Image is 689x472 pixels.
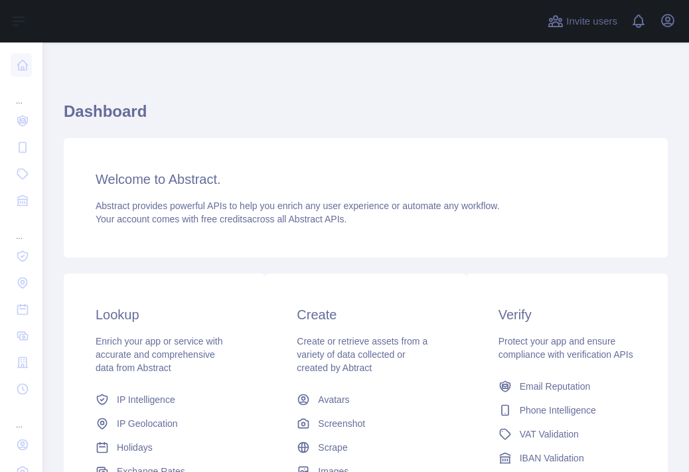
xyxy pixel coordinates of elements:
[520,404,596,417] span: Phone Intelligence
[297,336,427,373] span: Create or retrieve assets from a variety of data collected or created by Abtract
[520,380,591,393] span: Email Reputation
[291,388,439,412] a: Avatars
[566,14,617,29] span: Invite users
[201,214,247,224] span: free credits
[96,214,346,224] span: Your account comes with across all Abstract APIs.
[318,393,349,406] span: Avatars
[498,336,633,360] span: Protect your app and ensure compliance with verification APIs
[545,11,620,32] button: Invite users
[520,428,579,441] span: VAT Validation
[297,305,434,324] h3: Create
[318,417,365,430] span: Screenshot
[291,435,439,459] a: Scrape
[11,80,32,106] div: ...
[11,215,32,242] div: ...
[318,441,347,454] span: Scrape
[520,451,584,465] span: IBAN Validation
[117,417,178,430] span: IP Geolocation
[117,441,153,454] span: Holidays
[493,374,641,398] a: Email Reputation
[493,446,641,470] a: IBAN Validation
[96,305,233,324] h3: Lookup
[90,388,238,412] a: IP Intelligence
[90,412,238,435] a: IP Geolocation
[11,404,32,430] div: ...
[493,398,641,422] a: Phone Intelligence
[291,412,439,435] a: Screenshot
[96,200,500,211] span: Abstract provides powerful APIs to help you enrich any user experience or automate any workflow.
[96,336,222,373] span: Enrich your app or service with accurate and comprehensive data from Abstract
[493,422,641,446] a: VAT Validation
[96,170,636,189] h3: Welcome to Abstract.
[117,393,175,406] span: IP Intelligence
[90,435,238,459] a: Holidays
[64,101,668,133] h1: Dashboard
[498,305,636,324] h3: Verify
